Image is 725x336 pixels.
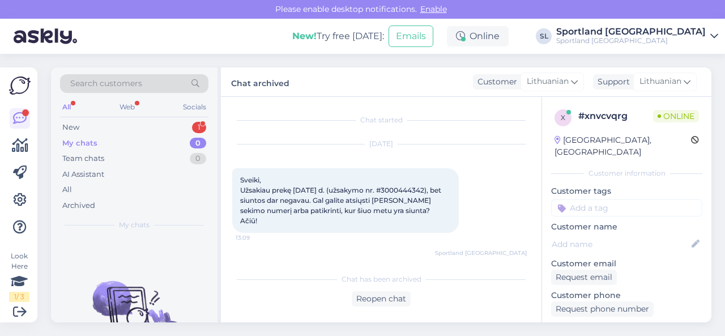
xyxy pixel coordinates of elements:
div: Support [593,76,630,88]
button: Emails [389,25,433,47]
span: My chats [119,220,150,230]
a: Sportland [GEOGRAPHIC_DATA]Sportland [GEOGRAPHIC_DATA] [556,27,718,45]
div: 1 [192,122,206,133]
div: [DATE] [232,139,530,149]
div: Sportland [GEOGRAPHIC_DATA] [556,27,706,36]
div: All [60,100,73,114]
div: Look Here [9,251,29,302]
span: Lithuanian [639,75,681,88]
span: Lithuanian [527,75,569,88]
div: Archived [62,200,95,211]
div: AI Assistant [62,169,104,180]
p: Customer name [551,221,702,233]
div: [GEOGRAPHIC_DATA], [GEOGRAPHIC_DATA] [555,134,691,158]
span: Search customers [70,78,142,90]
span: Online [653,110,699,122]
div: 1 / 3 [9,292,29,302]
label: Chat archived [231,74,289,90]
span: Sveiki, Užsakiau prekę [DATE] d. (užsakymo nr. #3000444342), bet siuntos dar negavau. Gal galite ... [240,176,443,225]
div: Request email [551,270,617,285]
span: Enable [417,4,450,14]
div: My chats [62,138,97,149]
div: Customer [473,76,517,88]
div: Socials [181,100,208,114]
div: Web [117,100,137,114]
span: 13:09 [236,233,278,242]
div: SL [536,28,552,44]
span: Chat has been archived [342,274,421,284]
div: Try free [DATE]: [292,29,384,43]
div: Online [447,26,509,46]
input: Add name [552,238,689,250]
input: Add a tag [551,199,702,216]
div: Chat started [232,115,530,125]
div: Team chats [62,153,104,164]
span: x [561,113,565,122]
div: Request phone number [551,301,654,317]
span: Sportland [GEOGRAPHIC_DATA] [435,249,527,257]
div: Sportland [GEOGRAPHIC_DATA] [556,36,706,45]
p: Visited pages [551,321,702,333]
div: New [62,122,79,133]
p: Customer phone [551,290,702,301]
div: 0 [190,153,206,164]
img: Askly Logo [9,76,31,95]
div: 0 [190,138,206,149]
b: New! [292,31,317,41]
p: Customer tags [551,185,702,197]
div: All [62,184,72,195]
p: Customer email [551,258,702,270]
div: Reopen chat [352,291,411,307]
div: # xnvcvqrg [578,109,653,123]
div: Customer information [551,168,702,178]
